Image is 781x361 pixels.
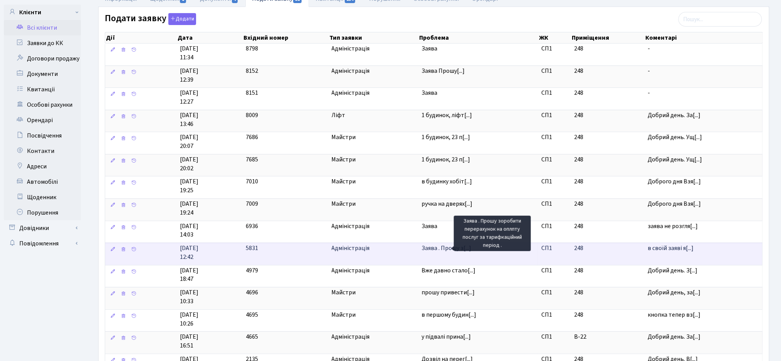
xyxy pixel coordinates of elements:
span: Адміністрація [332,332,416,341]
a: Посвідчення [4,128,81,143]
span: - [648,89,759,97]
span: Майстри [332,177,416,186]
span: СП1 [541,44,568,53]
span: Майстри [332,288,416,297]
span: [DATE] 16:51 [180,332,240,350]
span: Заява [422,222,535,231]
span: Адміністрація [332,89,416,97]
span: Заява [422,44,535,53]
span: 248 [574,155,583,164]
a: Квитанції [4,82,81,97]
span: [DATE] 18:47 [180,266,240,284]
span: 248 [574,288,583,297]
a: Контакти [4,143,81,159]
a: Щоденник [4,190,81,205]
span: Добрий день. З[...] [648,266,697,275]
span: [DATE] 14:03 [180,222,240,240]
button: Подати заявку [168,13,196,25]
span: СП1 [541,111,568,120]
a: Довідники [4,220,81,236]
span: 1 будинок, ліфт[...] [422,111,472,119]
span: 4665 [246,332,258,341]
a: Заявки до КК [4,35,81,51]
span: [DATE] 12:27 [180,89,240,106]
th: ЖК [539,32,571,43]
span: Майстри [332,155,416,164]
th: Приміщення [571,32,645,43]
span: Адміністрація [332,266,416,275]
a: Орендарі [4,112,81,128]
span: Добрий день, за[...] [648,288,700,297]
span: 248 [574,133,583,141]
span: 248 [574,266,583,275]
a: Повідомлення [4,236,81,251]
span: СП1 [541,288,568,297]
th: Вхідний номер [243,32,328,43]
span: СП1 [541,332,568,341]
th: Проблема [419,32,539,43]
span: [DATE] 20:07 [180,133,240,151]
span: В-22 [574,332,586,341]
span: 4695 [246,311,258,319]
span: 248 [574,44,583,53]
a: Документи [4,66,81,82]
span: ручка на дверях[...] [422,200,472,208]
span: заява не розгля[...] [648,222,698,230]
span: 248 [574,311,583,319]
a: Договори продажу [4,51,81,66]
span: [DATE] 20:02 [180,155,240,173]
span: [DATE] 19:24 [180,200,240,217]
span: Майстри [332,200,416,208]
span: 6936 [246,222,258,230]
span: Вже давно стало[...] [422,266,475,275]
span: Ліфт [332,111,416,120]
label: Подати заявку [105,13,196,25]
span: Майстри [332,133,416,142]
a: Всі клієнти [4,20,81,35]
span: СП1 [541,133,568,142]
span: [DATE] 12:42 [180,244,240,262]
span: 8152 [246,67,258,75]
span: СП1 [541,311,568,319]
span: 7009 [246,200,258,208]
span: СП1 [541,222,568,231]
a: Адреси [4,159,81,174]
span: Заява Прошу[...] [422,67,465,75]
span: 4979 [246,266,258,275]
span: 248 [574,111,583,119]
span: [DATE] 13:46 [180,111,240,129]
span: - [648,67,759,76]
span: 248 [574,222,583,230]
span: Доброго дня Взя[...] [648,177,701,186]
span: Добрий день. За[...] [648,332,700,341]
a: Порушення [4,205,81,220]
span: 7686 [246,133,258,141]
span: 7010 [246,177,258,186]
span: Добрий день. Ущ[...] [648,133,702,141]
span: 8798 [246,44,258,53]
div: Заява . Прошу зоробити перерахунок на оплпту послуг за тарифкаційний період . [454,216,531,251]
span: [DATE] 12:39 [180,67,240,84]
span: 5831 [246,244,258,252]
span: СП1 [541,266,568,275]
span: кнопка тепер вз[...] [648,311,700,319]
span: СП1 [541,177,568,186]
span: 1 будинок, 23 п[...] [422,155,470,164]
span: [DATE] 10:26 [180,311,240,328]
span: Добрий день. Ущ[...] [648,155,702,164]
span: Добрий день. За[...] [648,111,700,119]
span: 4696 [246,288,258,297]
span: СП1 [541,244,568,253]
span: СП1 [541,89,568,97]
span: прошу привести[...] [422,288,475,297]
span: 8151 [246,89,258,97]
span: [DATE] 19:25 [180,177,240,195]
span: 248 [574,200,583,208]
th: Дата [177,32,243,43]
span: Заява [422,89,535,97]
span: 1 будинок, 23 п[...] [422,133,470,141]
span: Адміністрація [332,67,416,76]
span: 7685 [246,155,258,164]
span: в будинку хобіт[...] [422,177,472,186]
input: Пошук... [679,12,762,27]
